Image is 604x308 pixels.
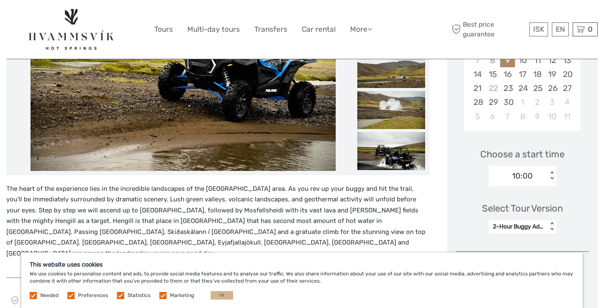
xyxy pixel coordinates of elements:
[357,132,425,170] img: cbdca949650049aa8a01f11a28d4d6ce_slider_thumbnail.jpg
[357,50,425,88] img: 4ef0fb619491426da9fab8e53d9174ea_slider_thumbnail.jpg
[254,23,287,36] a: Transfers
[559,81,574,95] div: Choose Saturday, September 27th, 2025
[515,53,530,67] div: Choose Wednesday, September 10th, 2025
[533,25,544,33] span: ISK
[485,110,500,124] div: Choose Monday, October 6th, 2025
[559,110,574,124] div: Choose Saturday, October 11th, 2025
[500,67,515,81] div: Choose Tuesday, September 16th, 2025
[467,39,578,124] div: month 2025-09
[530,53,545,67] div: Choose Thursday, September 11th, 2025
[40,292,58,299] label: Needed
[480,148,565,161] span: Choose a start time
[545,67,559,81] div: Choose Friday, September 19th, 2025
[12,15,96,22] p: We're away right now. Please check back later!
[357,91,425,129] img: fe799eba92dd4534a28efbfc8934bd79_slider_thumbnail.jpg
[470,81,485,95] div: Choose Sunday, September 21st, 2025
[97,13,108,23] button: Open LiveChat chat widget
[485,67,500,81] div: Choose Monday, September 15th, 2025
[545,95,559,109] div: Choose Friday, October 3rd, 2025
[512,170,533,181] div: 10:00
[559,67,574,81] div: Choose Saturday, September 20th, 2025
[485,53,500,67] div: Not available Monday, September 8th, 2025
[548,171,555,180] div: < >
[500,81,515,95] div: Choose Tuesday, September 23rd, 2025
[515,95,530,109] div: Choose Wednesday, October 1st, 2025
[30,261,574,268] h5: This website uses cookies
[515,67,530,81] div: Choose Wednesday, September 17th, 2025
[530,81,545,95] div: Choose Thursday, September 25th, 2025
[500,53,515,67] div: Choose Tuesday, September 9th, 2025
[21,253,583,308] div: We use cookies to personalise content and ads, to provide social media features and to analyse ou...
[485,81,500,95] div: Not available Monday, September 22nd, 2025
[552,22,569,36] div: EN
[27,6,116,52] img: 3060-fc9f4620-2ca8-4157-96cf-ff9fd7402a81_logo_big.png
[470,95,485,109] div: Choose Sunday, September 28th, 2025
[559,95,574,109] div: Choose Saturday, October 4th, 2025
[587,25,594,33] span: 0
[500,110,515,124] div: Choose Tuesday, October 7th, 2025
[485,95,500,109] div: Choose Monday, September 29th, 2025
[530,110,545,124] div: Choose Thursday, October 9th, 2025
[545,53,559,67] div: Choose Friday, September 12th, 2025
[302,23,336,36] a: Car rental
[515,110,530,124] div: Choose Wednesday, October 8th, 2025
[170,292,194,299] label: Marketing
[545,110,559,124] div: Choose Friday, October 10th, 2025
[450,20,527,38] span: Best price guarantee
[530,95,545,109] div: Choose Thursday, October 2nd, 2025
[154,23,173,36] a: Tours
[470,110,485,124] div: Choose Sunday, October 5th, 2025
[6,184,429,259] p: The heart of the experience lies in the incredible landscapes of the [GEOGRAPHIC_DATA] area. As y...
[470,67,485,81] div: Choose Sunday, September 14th, 2025
[350,23,372,36] a: More
[515,81,530,95] div: Choose Wednesday, September 24th, 2025
[500,95,515,109] div: Choose Tuesday, September 30th, 2025
[559,53,574,67] div: Choose Saturday, September 13th, 2025
[187,23,240,36] a: Multi-day tours
[128,292,150,299] label: Statistics
[482,202,563,215] div: Select Tour Version
[470,53,485,67] div: Not available Sunday, September 7th, 2025
[211,291,233,300] button: OK
[548,222,555,231] div: < >
[78,292,108,299] label: Preferences
[493,223,543,231] div: 2-Hour Buggy Adventure Near [GEOGRAPHIC_DATA]
[545,81,559,95] div: Choose Friday, September 26th, 2025
[530,67,545,81] div: Choose Thursday, September 18th, 2025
